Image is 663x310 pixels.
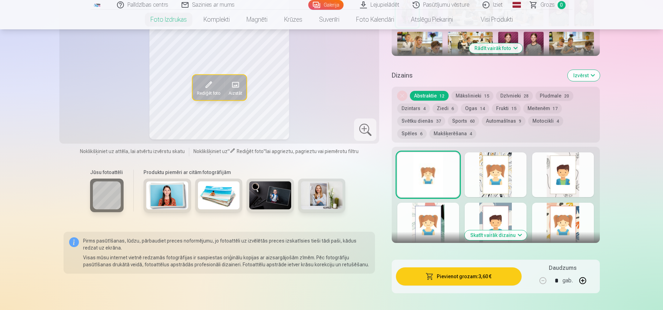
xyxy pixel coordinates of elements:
[549,264,576,272] h5: Daudzums
[420,131,422,136] span: 6
[237,149,264,154] span: Rediģēt foto
[461,10,521,29] a: Visi produkti
[564,94,569,99] span: 20
[264,149,266,154] span: "
[482,116,525,126] button: Automašīnas9
[410,91,449,101] button: Abstraktie12
[311,10,348,29] a: Suvenīri
[397,129,427,138] button: Spēles6
[461,103,489,113] button: Ogas14
[451,91,493,101] button: Mākslinieki15
[470,131,472,136] span: 4
[562,272,573,289] div: gab.
[238,10,276,29] a: Magnēti
[528,116,563,126] button: Motocikli4
[83,254,370,268] p: Visas mūsu internet vietnē redzamās fotogrāfijas ir saspiestas oriģinālu kopijas ar aizsargājošām...
[348,10,403,29] a: Foto kalendāri
[276,10,311,29] a: Krūzes
[496,91,533,101] button: Dzīvnieki28
[94,3,101,7] img: /fa1
[433,103,458,113] button: Ziedi6
[397,116,445,126] button: Svētku dienās37
[403,10,461,29] a: Atslēgu piekariņi
[524,94,529,99] span: 28
[465,230,527,240] button: Skatīt vairāk dizainu
[451,106,454,111] span: 6
[228,149,230,154] span: "
[480,106,485,111] span: 14
[192,75,224,100] button: Rediģēt foto
[492,103,521,113] button: Frukti15
[484,94,489,99] span: 15
[193,149,228,154] span: Noklikšķiniet uz
[553,106,558,111] span: 17
[558,1,566,9] span: 0
[557,119,559,124] span: 4
[396,267,521,286] button: Pievienot grozam:3,60 €
[266,149,359,154] span: lai apgrieztu, pagrieztu vai piemērotu filtru
[141,169,348,176] h6: Produktu piemēri ar citām fotogrāfijām
[224,75,246,100] button: Aizstāt
[469,43,522,53] button: Rādīt vairāk foto
[397,103,430,113] button: Dzintars4
[197,90,220,96] span: Rediģēt foto
[228,90,242,96] span: Aizstāt
[519,119,521,124] span: 9
[536,91,573,101] button: Pludmale20
[540,1,555,9] span: Grozs
[423,106,426,111] span: 4
[80,148,185,155] span: Noklikšķiniet uz attēla, lai atvērtu izvērstu skatu
[440,94,444,99] span: 12
[142,10,195,29] a: Foto izdrukas
[448,116,479,126] button: Sports60
[436,119,441,124] span: 37
[511,106,516,111] span: 15
[568,70,600,81] button: Izvērst
[392,71,562,80] h5: Dizains
[429,129,476,138] button: Makšķerēšana4
[523,103,562,113] button: Meitenēm17
[195,10,238,29] a: Komplekti
[83,237,370,251] p: Pirms pasūtīšanas, lūdzu, pārbaudiet preces noformējumu, jo fotoattēli uz izvēlētās preces izskat...
[90,169,124,176] h6: Jūsu fotoattēli
[470,119,475,124] span: 60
